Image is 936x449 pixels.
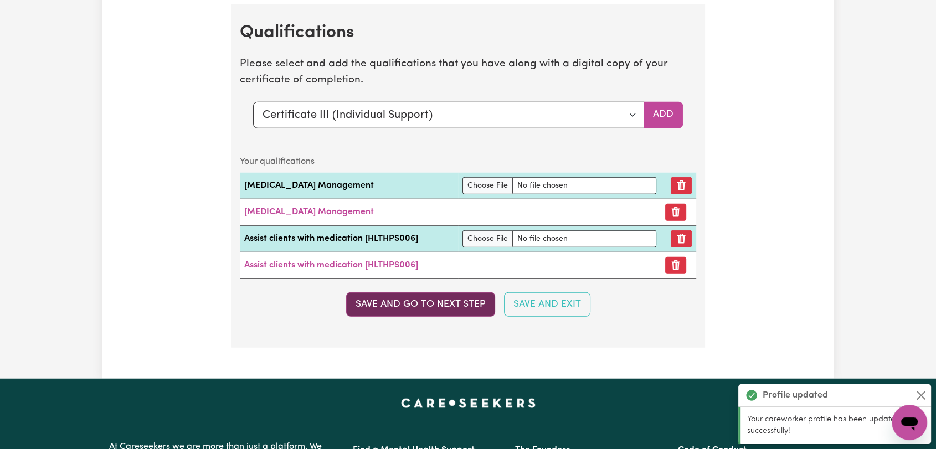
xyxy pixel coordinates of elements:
[892,405,927,440] iframe: Button to launch messaging window
[914,389,928,402] button: Close
[240,225,458,252] td: Assist clients with medication [HLTHPS006]
[644,102,683,128] button: Add selected qualification
[665,204,686,221] button: Remove certificate
[240,151,696,173] caption: Your qualifications
[763,389,828,402] strong: Profile updated
[671,177,692,194] button: Remove qualification
[240,173,458,199] td: [MEDICAL_DATA] Management
[665,257,686,274] button: Remove certificate
[671,230,692,247] button: Remove qualification
[346,292,495,317] button: Save and go to next step
[504,292,590,317] button: Save and Exit
[401,399,536,407] a: Careseekers home page
[240,22,696,43] h2: Qualifications
[747,414,924,437] p: Your careworker profile has been updated successfully!
[240,56,696,89] p: Please select and add the qualifications that you have along with a digital copy of your certific...
[244,208,374,216] a: [MEDICAL_DATA] Management
[244,261,418,270] a: Assist clients with medication [HLTHPS006]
